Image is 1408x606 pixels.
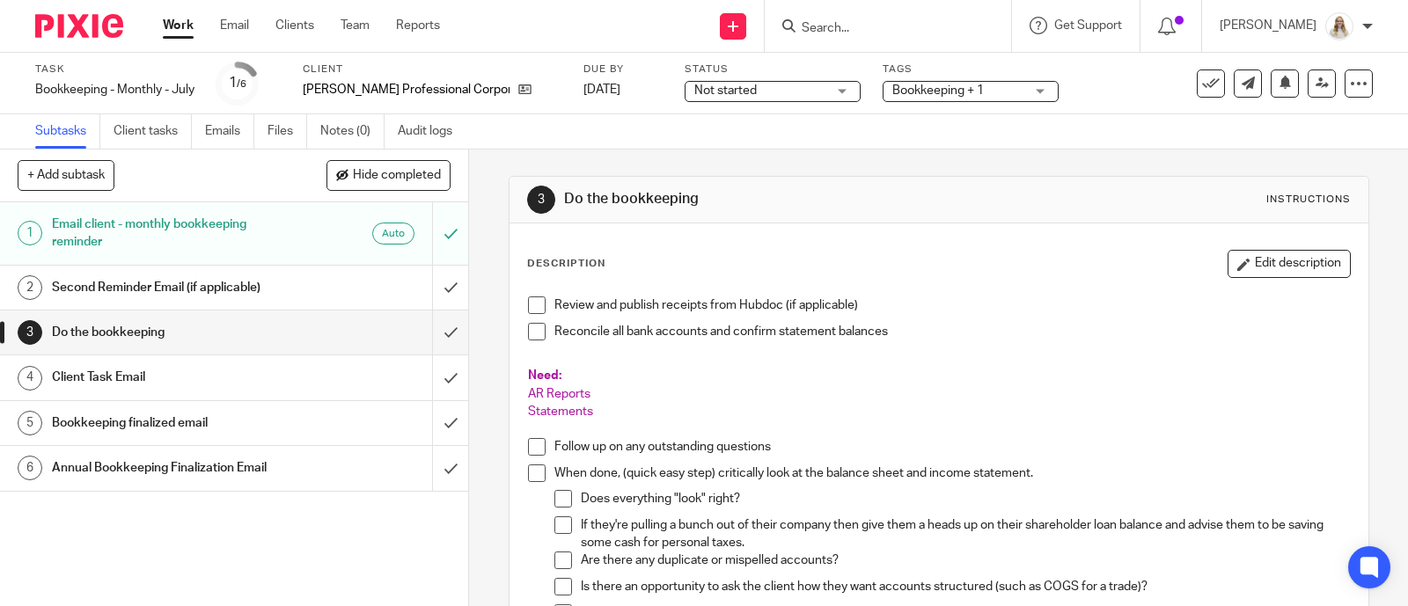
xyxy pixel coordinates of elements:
[564,190,976,208] h1: Do the bookkeeping
[883,62,1059,77] label: Tags
[528,405,593,418] span: Statements
[35,114,100,149] a: Subtasks
[220,17,249,34] a: Email
[527,257,605,271] p: Description
[581,490,1350,507] p: Does everything "look" right?
[114,114,192,149] a: Client tasks
[581,578,1350,595] p: Is there an opportunity to ask the client how they want accounts structured (such as COGS for a t...
[18,456,42,480] div: 6
[52,211,294,256] h1: Email client - monthly bookkeeping reminder
[18,221,42,245] div: 1
[35,14,123,38] img: Pixie
[163,17,194,34] a: Work
[326,160,451,190] button: Hide completed
[1054,19,1122,32] span: Get Support
[229,73,246,93] div: 1
[527,186,555,214] div: 3
[341,17,370,34] a: Team
[892,84,984,97] span: Bookkeeping + 1
[554,323,1350,340] p: Reconcile all bank accounts and confirm statement balances
[18,366,42,391] div: 4
[18,320,42,345] div: 3
[554,438,1350,456] p: Follow up on any outstanding questions
[303,81,510,99] p: [PERSON_NAME] Professional Corporation
[396,17,440,34] a: Reports
[268,114,307,149] a: Files
[320,114,385,149] a: Notes (0)
[581,551,1350,569] p: Are there any duplicate or mispelled accounts?
[18,160,114,190] button: + Add subtask
[528,369,561,382] span: Need:
[35,62,194,77] label: Task
[303,62,561,77] label: Client
[35,81,194,99] div: Bookkeeping - Monthly - July
[18,411,42,435] div: 5
[554,464,1350,482] p: When done, (quick easy step) critically look at the balance sheet and income statement.
[237,79,246,89] small: /6
[528,388,590,400] span: AR Reports
[52,274,294,301] h1: Second Reminder Email (if applicable)
[52,410,294,436] h1: Bookkeeping finalized email
[581,516,1350,552] p: If they're pulling a bunch out of their company then give them a heads up on their shareholder lo...
[583,62,663,77] label: Due by
[353,169,441,183] span: Hide completed
[800,21,958,37] input: Search
[205,114,254,149] a: Emails
[583,84,620,96] span: [DATE]
[275,17,314,34] a: Clients
[372,223,414,245] div: Auto
[1325,12,1353,40] img: Headshot%2011-2024%20white%20background%20square%202.JPG
[398,114,466,149] a: Audit logs
[694,84,757,97] span: Not started
[52,455,294,481] h1: Annual Bookkeeping Finalization Email
[685,62,861,77] label: Status
[52,364,294,391] h1: Client Task Email
[554,296,1350,314] p: Review and publish receipts from Hubdoc (if applicable)
[18,275,42,300] div: 2
[1220,17,1316,34] p: [PERSON_NAME]
[52,319,294,346] h1: Do the bookkeeping
[1228,250,1351,278] button: Edit description
[1266,193,1351,207] div: Instructions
